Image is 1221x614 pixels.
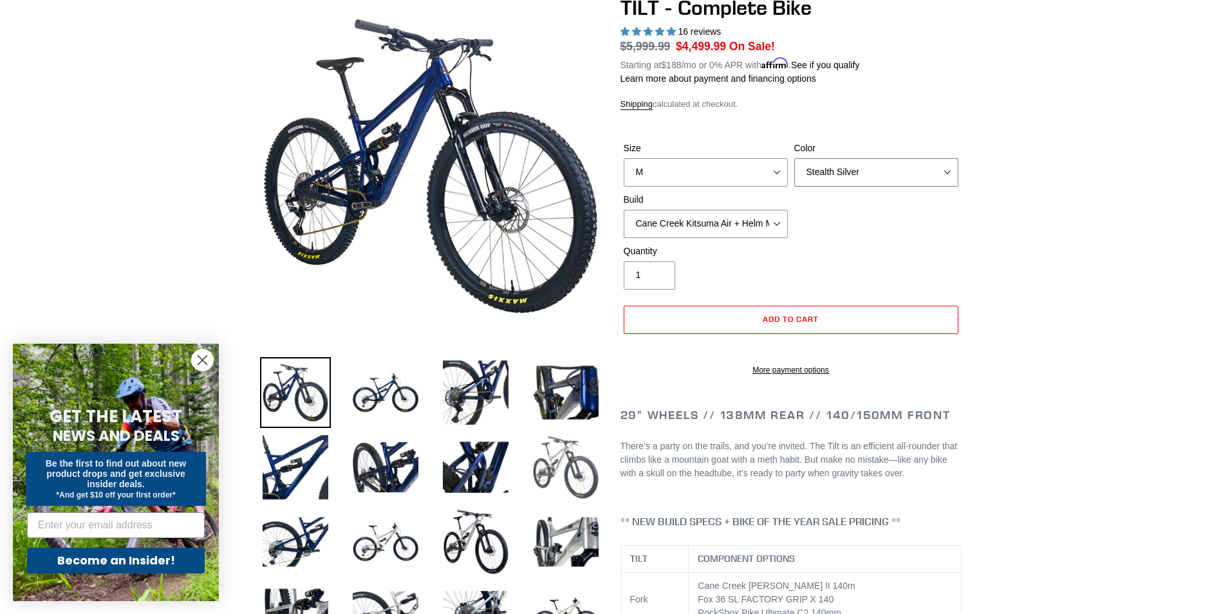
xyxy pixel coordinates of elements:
button: Close dialog [191,349,214,371]
label: Size [624,142,788,155]
label: Build [624,193,788,207]
span: Add to cart [763,314,819,324]
h2: 29" Wheels // 138mm Rear // 140/150mm Front [620,408,962,422]
span: On Sale! [729,38,775,55]
label: Color [794,142,958,155]
a: Learn more about payment and financing options [620,73,816,84]
h4: ** NEW BUILD SPECS + BIKE OF THE YEAR SALE PRICING ** [620,516,962,528]
span: 5.00 stars [620,26,678,37]
img: Load image into Gallery viewer, TILT - Complete Bike [530,432,601,503]
img: Load image into Gallery viewer, TILT - Complete Bike [260,432,331,503]
th: COMPONENT OPTIONS [689,546,961,573]
label: Quantity [624,245,788,258]
img: Load image into Gallery viewer, TILT - Complete Bike [350,507,421,577]
span: *And get $10 off your first order* [56,490,175,499]
th: TILT [620,546,689,573]
p: There’s a party on the trails, and you’re invited. The Tilt is an efficient all-rounder that clim... [620,440,962,480]
img: Load image into Gallery viewer, TILT - Complete Bike [350,357,421,428]
img: Load image into Gallery viewer, TILT - Complete Bike [440,507,511,577]
a: See if you qualify - Learn more about Affirm Financing (opens in modal) [791,60,860,70]
img: Load image into Gallery viewer, TILT - Complete Bike [440,357,511,428]
p: Starting at /mo or 0% APR with . [620,55,860,72]
a: Shipping [620,99,653,110]
span: GET THE LATEST [50,405,182,428]
s: $5,999.99 [620,40,671,53]
span: $188 [661,60,681,70]
span: $4,499.99 [676,40,726,53]
img: Load image into Gallery viewer, TILT - Complete Bike [530,507,601,577]
a: More payment options [624,364,958,376]
span: 16 reviews [678,26,721,37]
img: Load image into Gallery viewer, TILT - Complete Bike [260,357,331,428]
img: Load image into Gallery viewer, TILT - Complete Bike [260,507,331,577]
img: Load image into Gallery viewer, TILT - Complete Bike [440,432,511,503]
span: Affirm [761,58,788,69]
button: Add to cart [624,306,958,334]
div: calculated at checkout. [620,98,962,111]
span: Be the first to find out about new product drops and get exclusive insider deals. [46,458,187,489]
img: Load image into Gallery viewer, TILT - Complete Bike [350,432,421,503]
img: Load image into Gallery viewer, TILT - Complete Bike [530,357,601,428]
input: Enter your email address [27,512,205,538]
button: Become an Insider! [27,548,205,573]
span: NEWS AND DEALS [53,425,180,446]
